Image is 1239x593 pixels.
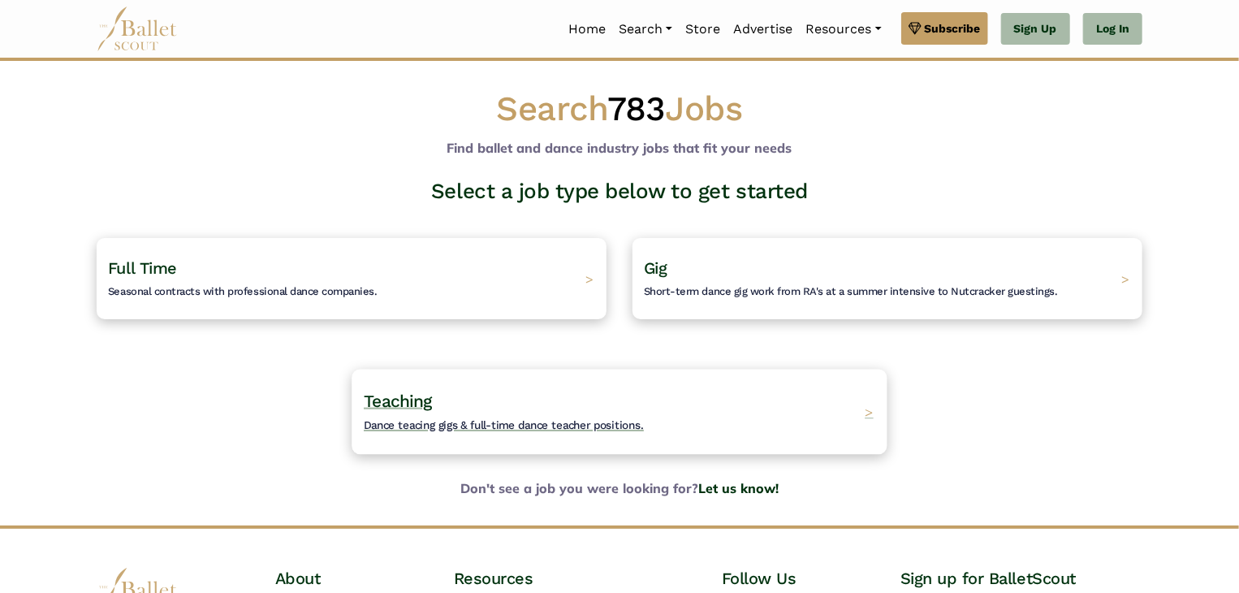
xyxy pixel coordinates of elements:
img: gem.svg [909,19,922,37]
span: Gig [644,258,667,278]
a: Search [612,12,679,46]
span: Full Time [108,258,177,278]
a: Home [562,12,612,46]
span: Dance teacing gigs & full-time dance teacher positions. [364,418,644,431]
h3: Select a job type below to get started [84,178,1155,206]
span: > [865,403,874,420]
span: Short-term dance gig work from RA's at a summer intensive to Nutcracker guestings. [644,285,1058,297]
span: > [585,271,594,287]
b: Don't see a job you were looking for? [84,478,1155,500]
span: Subscribe [925,19,981,37]
h4: Sign up for BalletScout [900,568,1142,589]
a: Full TimeSeasonal contracts with professional dance companies. > [97,238,607,319]
a: Log In [1083,13,1142,45]
span: > [1121,271,1129,287]
b: Find ballet and dance industry jobs that fit your needs [447,140,792,156]
span: Teaching [364,391,432,411]
h1: Search Jobs [97,87,1142,132]
h4: Resources [454,568,696,589]
a: Let us know! [698,480,779,496]
a: Store [679,12,727,46]
h4: Follow Us [722,568,874,589]
h4: About [275,568,428,589]
span: 783 [607,89,666,128]
a: TeachingDance teacing gigs & full-time dance teacher positions. > [365,371,874,452]
a: Advertise [727,12,799,46]
a: Subscribe [901,12,988,45]
a: GigShort-term dance gig work from RA's at a summer intensive to Nutcracker guestings. > [632,238,1142,319]
a: Sign Up [1001,13,1070,45]
a: Resources [799,12,887,46]
span: Seasonal contracts with professional dance companies. [108,285,378,297]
